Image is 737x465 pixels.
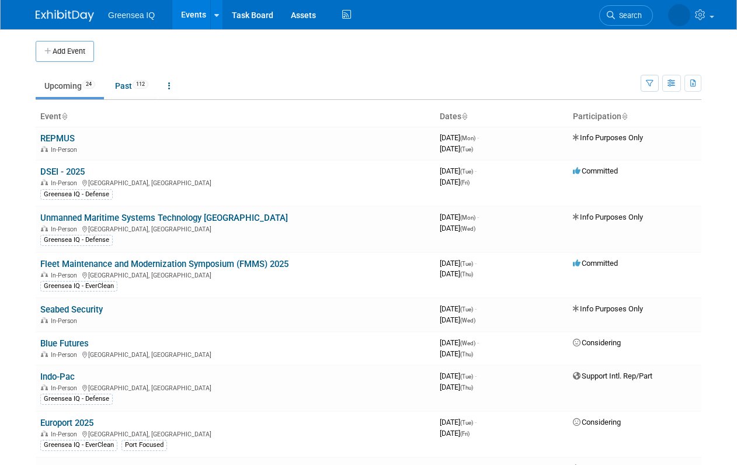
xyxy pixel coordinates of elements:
span: Committed [573,166,618,175]
a: Search [599,5,653,26]
a: Blue Futures [40,338,89,349]
span: (Wed) [460,340,475,346]
span: In-Person [51,384,81,392]
span: [DATE] [440,166,477,175]
a: Sort by Event Name [61,112,67,121]
img: In-Person Event [41,179,48,185]
span: (Tue) [460,306,473,313]
div: [GEOGRAPHIC_DATA], [GEOGRAPHIC_DATA] [40,178,430,187]
span: [DATE] [440,178,470,186]
a: Unmanned Maritime Systems Technology [GEOGRAPHIC_DATA] [40,213,288,223]
a: REPMUS [40,133,75,144]
span: In-Person [51,317,81,325]
span: Considering [573,418,621,426]
div: [GEOGRAPHIC_DATA], [GEOGRAPHIC_DATA] [40,429,430,438]
a: Sort by Start Date [461,112,467,121]
span: (Fri) [460,431,470,437]
div: Greensea IQ - EverClean [40,440,117,450]
span: In-Person [51,351,81,359]
span: [DATE] [440,349,473,358]
img: In-Person Event [41,351,48,357]
span: [DATE] [440,213,479,221]
div: Port Focused [121,440,167,450]
div: [GEOGRAPHIC_DATA], [GEOGRAPHIC_DATA] [40,349,430,359]
span: (Fri) [460,179,470,186]
a: Fleet Maintenance and Modernization Symposium (FMMS) 2025 [40,259,288,269]
span: (Tue) [460,419,473,426]
span: [DATE] [440,429,470,438]
span: [DATE] [440,224,475,232]
span: [DATE] [440,315,475,324]
a: Upcoming24 [36,75,104,97]
span: Info Purposes Only [573,213,643,221]
div: Greensea IQ - EverClean [40,281,117,292]
span: Committed [573,259,618,268]
span: (Thu) [460,384,473,391]
span: Info Purposes Only [573,133,643,142]
span: (Tue) [460,261,473,267]
th: Event [36,107,435,127]
span: (Wed) [460,225,475,232]
div: [GEOGRAPHIC_DATA], [GEOGRAPHIC_DATA] [40,383,430,392]
span: Considering [573,338,621,347]
span: [DATE] [440,144,473,153]
img: In-Person Event [41,431,48,436]
span: Search [615,11,642,20]
span: (Wed) [460,317,475,324]
span: - [475,166,477,175]
img: In-Person Event [41,272,48,277]
span: In-Person [51,179,81,187]
button: Add Event [36,41,94,62]
span: - [475,304,477,313]
span: [DATE] [440,372,477,380]
span: - [477,338,479,347]
span: [DATE] [440,269,473,278]
span: [DATE] [440,133,479,142]
a: Sort by Participation Type [621,112,627,121]
span: 112 [133,80,148,89]
a: Past112 [106,75,157,97]
span: [DATE] [440,383,473,391]
span: (Thu) [460,351,473,358]
span: Greensea IQ [108,11,155,20]
span: In-Person [51,225,81,233]
img: In-Person Event [41,146,48,152]
span: In-Person [51,146,81,154]
span: (Tue) [460,168,473,175]
img: In-Person Event [41,317,48,323]
span: - [477,213,479,221]
div: Greensea IQ - Defense [40,394,113,404]
th: Dates [435,107,568,127]
a: Seabed Security [40,304,103,315]
img: In-Person Event [41,384,48,390]
a: Europort 2025 [40,418,93,428]
span: - [475,372,477,380]
span: In-Person [51,431,81,438]
span: - [477,133,479,142]
span: [DATE] [440,304,477,313]
span: [DATE] [440,259,477,268]
span: [DATE] [440,338,479,347]
div: [GEOGRAPHIC_DATA], [GEOGRAPHIC_DATA] [40,270,430,279]
span: 24 [82,80,95,89]
span: Info Purposes Only [573,304,643,313]
span: - [475,418,477,426]
img: In-Person Event [41,225,48,231]
span: [DATE] [440,418,477,426]
span: - [475,259,477,268]
span: In-Person [51,272,81,279]
div: Greensea IQ - Defense [40,189,113,200]
th: Participation [568,107,701,127]
div: Greensea IQ - Defense [40,235,113,245]
span: (Mon) [460,135,475,141]
a: DSEI - 2025 [40,166,85,177]
span: (Mon) [460,214,475,221]
span: (Thu) [460,271,473,277]
span: (Tue) [460,146,473,152]
div: [GEOGRAPHIC_DATA], [GEOGRAPHIC_DATA] [40,224,430,233]
img: Dawn D'Angelillo [668,4,690,26]
span: Support Intl. Rep/Part [573,372,652,380]
span: (Tue) [460,373,473,380]
img: ExhibitDay [36,10,94,22]
a: Indo-Pac [40,372,75,382]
